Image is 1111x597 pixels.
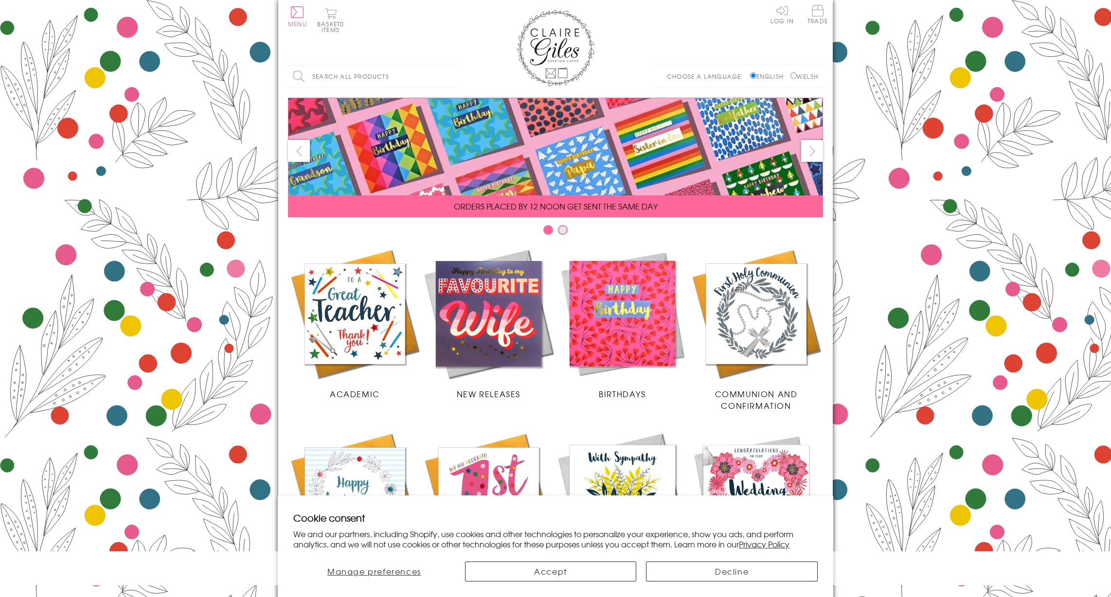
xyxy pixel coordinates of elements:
[293,511,818,525] h2: Cookie consent
[646,562,818,581] button: Decline
[790,72,818,81] label: Welsh
[750,72,788,81] label: English
[327,565,421,577] span: Manage preferences
[465,562,637,581] button: Accept
[448,66,458,88] input: Search
[288,247,422,400] a: Academic
[422,431,555,583] a: Age Cards
[790,72,797,79] input: Welsh
[689,431,823,583] a: Wedding Occasions
[517,10,594,87] img: Claire Giles Greetings Cards
[293,562,455,581] button: Manage preferences
[288,6,307,27] button: Menu
[558,225,568,235] button: Carousel Page 2
[288,19,307,28] span: Menu
[288,66,458,88] input: Search all products
[288,431,422,583] a: Anniversary
[543,225,553,235] button: Carousel Page 1 (Current Slide)
[322,19,344,34] span: 0 items
[422,247,555,400] a: New Releases
[771,5,794,24] a: Log In
[715,388,798,411] span: Communion and Confirmation
[667,72,748,81] p: Choose a language:
[807,5,828,26] a: Trade
[555,431,689,583] a: Sympathy
[555,247,689,400] a: Birthdays
[454,200,658,212] span: ORDERS PLACED BY 12 NOON GET SENT THE SAME DAY
[288,140,310,162] button: prev
[750,72,756,79] input: English
[689,247,823,411] a: Communion and Confirmation
[457,388,520,400] span: New Releases
[807,5,828,24] span: Trade
[739,538,789,550] a: Privacy Policy
[801,140,823,162] button: next
[288,225,823,240] div: Carousel Pagination
[317,8,344,33] button: Basket0 items
[599,388,645,400] span: Birthdays
[330,388,380,400] span: Academic
[293,529,818,549] p: We and our partners, including Shopify, use cookies and other technologies to personalize your ex...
